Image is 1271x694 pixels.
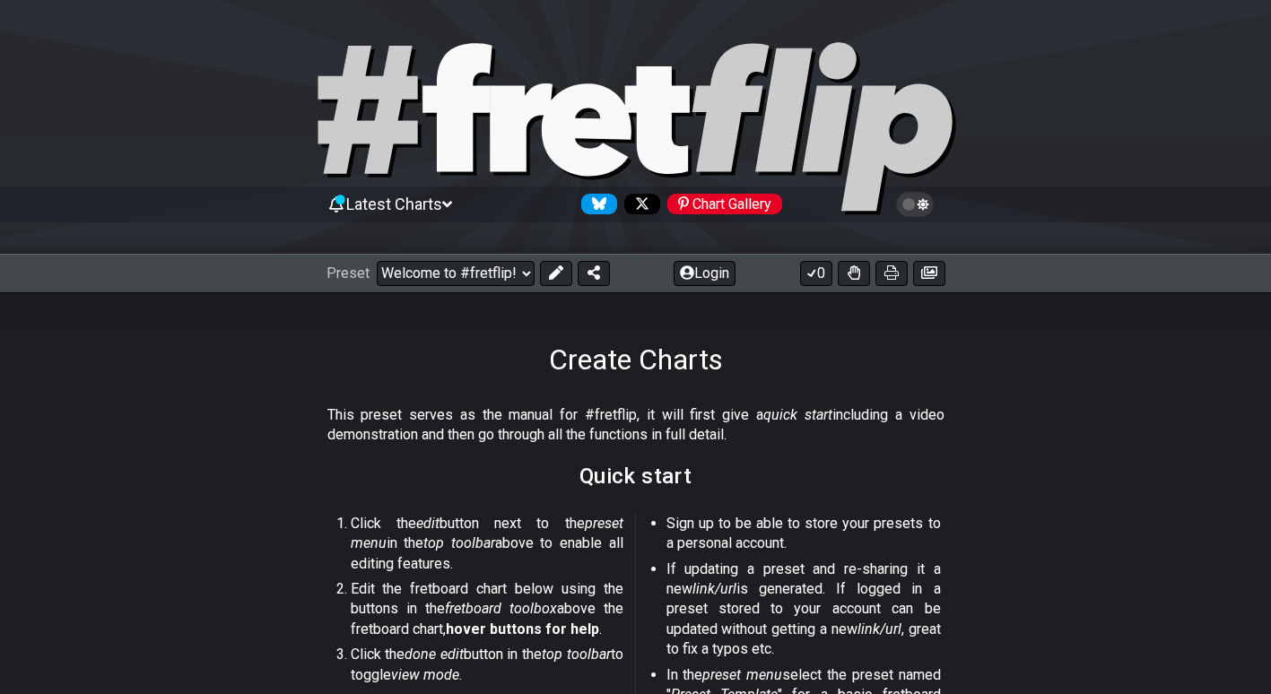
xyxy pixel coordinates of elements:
[574,194,617,214] a: Follow #fretflip at Bluesky
[875,261,908,286] button: Print
[351,515,623,551] em: preset menu
[913,261,945,286] button: Create image
[617,194,660,214] a: Follow #fretflip at X
[391,666,459,683] em: view mode
[702,666,782,683] em: preset menu
[327,405,945,446] p: This preset serves as the manual for #fretflip, it will first give a including a video demonstrat...
[666,560,941,660] p: If updating a preset and re-sharing it a new is generated. If logged in a preset stored to your a...
[905,196,926,213] span: Toggle light / dark theme
[445,600,557,617] em: fretboard toolbox
[405,646,464,663] em: done edit
[446,620,599,638] strong: hover buttons for help
[423,534,495,551] em: top toolbar
[542,646,611,663] em: top toolbar
[838,261,870,286] button: Toggle Dexterity for all fretkits
[579,466,692,486] h2: Quick start
[857,620,901,638] em: link/url
[666,514,941,554] p: Sign up to be able to store your presets to a personal account.
[416,515,440,532] em: edit
[692,580,736,597] em: link/url
[351,645,623,685] p: Click the button in the to toggle .
[346,195,442,213] span: Latest Charts
[667,194,782,214] div: Chart Gallery
[800,261,832,286] button: 0
[549,343,723,377] h1: Create Charts
[377,261,535,286] select: Preset
[351,579,623,639] p: Edit the fretboard chart below using the buttons in the above the fretboard chart, .
[351,514,623,574] p: Click the button next to the in the above to enable all editing features.
[763,406,832,423] em: quick start
[578,261,610,286] button: Share Preset
[326,265,370,282] span: Preset
[674,261,736,286] button: Login
[540,261,572,286] button: Edit Preset
[660,194,782,214] a: #fretflip at Pinterest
